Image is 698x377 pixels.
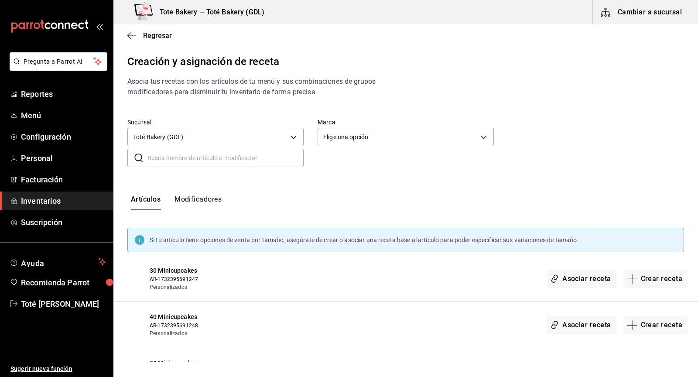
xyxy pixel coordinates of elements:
[150,283,274,291] span: Personalizados
[127,31,172,40] button: Regresar
[21,298,106,310] span: Toté [PERSON_NAME]
[24,57,94,66] span: Pregunta a Parrot AI
[21,277,106,288] span: Recomienda Parrot
[10,52,107,71] button: Pregunta a Parrot AI
[21,174,106,185] span: Facturación
[131,195,161,210] button: Artículos
[150,312,274,322] span: 40 Minicupcakes
[150,236,579,245] div: Si tu artículo tiene opciones de venta por tamaño, asegúrate de crear o asociar una receta base a...
[96,23,103,30] button: open_drawer_menu
[21,131,106,143] span: Configuración
[318,119,494,125] label: Marca
[127,128,304,146] div: Toté Bakery (GDL)
[143,31,172,40] span: Regresar
[127,77,376,96] span: Asocia tus recetas con los artículos de tu menú y sus combinaciones de grupos modificadores para ...
[153,7,264,17] h3: Tote Bakery — Toté Bakery (GDL)
[547,270,616,288] button: Asociar receta
[547,316,616,334] button: Asociar receta
[21,195,106,207] span: Inventarios
[174,195,222,210] button: Modificadores
[21,88,106,100] span: Reportes
[623,270,688,288] button: Crear receta
[10,364,106,374] span: Sugerir nueva función
[623,316,688,334] button: Crear receta
[127,54,684,69] div: Creación y asignación de receta
[150,322,274,329] span: AR-1732395691248
[21,110,106,121] span: Menú
[150,266,274,275] span: 30 Minicupcakes
[21,216,106,228] span: Suscripción
[150,275,274,283] span: AR-1732395691247
[150,329,274,337] span: Personalizados
[150,359,274,368] span: 50 Minicupcakes
[127,119,304,125] label: Sucursal
[147,149,304,167] input: Busca nombre de artículo o modificador
[131,195,222,210] div: navigation tabs
[318,128,494,146] div: Elige una opción
[21,257,95,267] span: Ayuda
[6,63,107,72] a: Pregunta a Parrot AI
[21,152,106,164] span: Personal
